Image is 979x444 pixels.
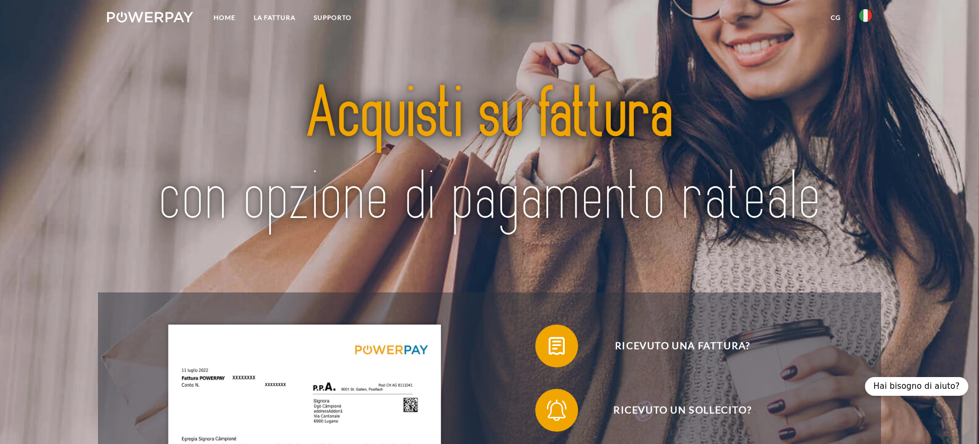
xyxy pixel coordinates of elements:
[535,389,814,432] button: Ricevuto un sollecito?
[551,389,814,432] span: Ricevuto un sollecito?
[865,377,968,396] div: Hai bisogno di aiuto?
[204,8,245,27] a: Home
[543,333,570,359] img: qb_bill.svg
[245,8,305,27] a: LA FATTURA
[145,44,834,269] img: title-powerpay_it.svg
[305,8,361,27] a: Supporto
[936,401,970,435] iframe: Pulsante per aprire la finestra di messaggistica
[107,12,193,22] img: logo-powerpay-white.svg
[543,397,570,424] img: qb_bell.svg
[551,325,814,367] span: Ricevuto una fattura?
[859,9,872,22] img: it
[535,325,814,367] button: Ricevuto una fattura?
[822,8,850,27] a: CG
